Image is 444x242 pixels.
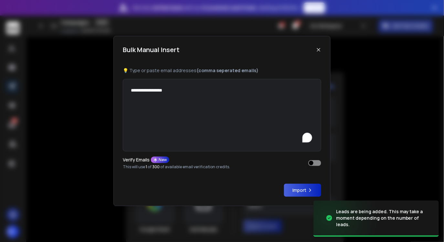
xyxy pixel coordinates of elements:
span: 1 [146,164,147,170]
textarea: To enrich screen reader interactions, please activate Accessibility in Grammarly extension settings [123,79,321,151]
b: (comma seperated emails) [196,67,259,73]
span: 300 [152,164,160,170]
button: Import [284,184,321,197]
p: Verify Emails [123,158,150,162]
p: This will use of of available email verification credits. [123,164,230,170]
div: Leads are being added. This may take a moment depending on the number of leads. [336,208,431,228]
p: 💡 Type or paste email addresses [123,67,321,74]
h1: Bulk Manual Insert [123,45,179,54]
img: image [313,199,378,237]
div: New [151,157,169,163]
